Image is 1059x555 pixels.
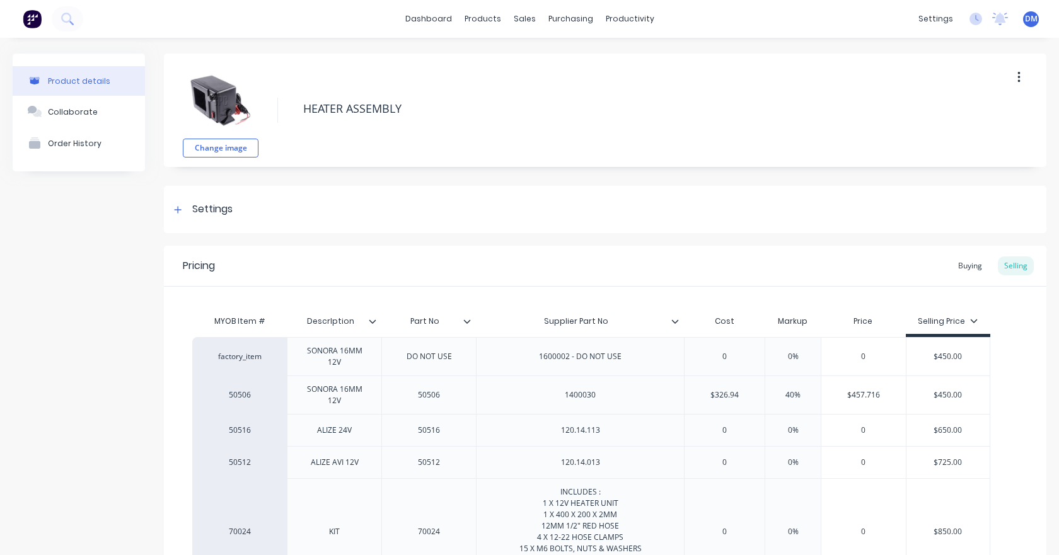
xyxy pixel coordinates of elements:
div: purchasing [542,9,599,28]
div: 0 [685,447,765,478]
div: products [458,9,507,28]
div: 50512ALIZE AVI 12V50512120.14.01300%0$725.00 [192,446,990,478]
div: 50516 [205,425,274,436]
div: DescrIption [287,309,381,334]
div: 50512 [205,457,274,468]
div: 0 [821,415,906,446]
div: sales [507,9,542,28]
div: 50516 [398,422,461,438]
div: Selling [998,256,1034,275]
div: Collaborate [48,107,98,117]
div: $725.00 [906,447,990,478]
textarea: HEATER ASSEMBLY [297,94,973,123]
div: $650.00 [906,415,990,446]
div: $457.716 [821,379,906,411]
img: Factory [23,9,42,28]
div: Part No [381,306,468,337]
div: 0% [761,341,825,372]
div: settings [912,9,959,28]
div: 120.14.013 [549,454,612,471]
div: $450.00 [906,341,990,372]
div: Cost [684,309,765,334]
div: SONORA 16MM 12V [292,343,376,370]
div: MYOB Item # [192,309,287,334]
div: $326.94 [685,379,765,411]
div: factory_item [205,351,274,362]
div: productivity [599,9,661,28]
div: 0% [761,415,825,446]
div: 0 [685,415,765,446]
div: 40% [761,379,825,411]
button: Product details [13,66,145,96]
div: SONORA 16MM 12V [292,381,376,409]
button: Change image [183,139,258,157]
div: 0 [821,447,906,478]
div: 0 [685,516,765,547]
div: 1400030 [549,387,612,403]
div: 50506 [205,389,274,401]
div: ALIZE 24V [303,422,366,438]
div: Buying [952,256,988,275]
div: Product details [48,76,110,86]
img: file [189,69,252,132]
div: 0% [761,516,825,547]
div: ALIZE AVI 12V [301,454,369,471]
div: $450.00 [906,379,990,411]
div: 50506 [398,387,461,403]
div: Settings [192,202,233,217]
div: fileChange image [183,63,258,157]
div: Pricing [183,258,215,273]
button: Collaborate [13,96,145,127]
div: DO NOT USE [396,348,462,365]
div: Selling Price [918,316,978,327]
div: 70024 [398,524,461,540]
button: Order History [13,127,145,159]
div: factory_itemSONORA 16MM 12VDO NOT USE1600002 - DO NOT USE00%0$450.00 [192,337,990,375]
div: 0 [821,341,906,372]
div: KIT [303,524,366,540]
div: 50506SONORA 16MM 12V505061400030$326.9440%$457.716$450.00 [192,375,990,414]
span: DM [1025,13,1038,25]
div: Supplier Part No [476,306,676,337]
div: 50512 [398,454,461,471]
div: Price [821,309,906,334]
div: DescrIption [287,306,374,337]
div: 120.14.113 [549,422,612,438]
div: 0 [685,341,765,372]
div: Order History [48,139,101,148]
div: 50516ALIZE 24V50516120.14.11300%0$650.00 [192,414,990,446]
div: 70024 [205,526,274,537]
div: 0 [821,516,906,547]
div: Markup [765,309,821,334]
div: $850.00 [906,516,990,547]
a: dashboard [399,9,458,28]
div: Part No [381,309,476,334]
div: Supplier Part No [476,309,684,334]
div: 0% [761,447,825,478]
div: 1600002 - DO NOT USE [529,348,632,365]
